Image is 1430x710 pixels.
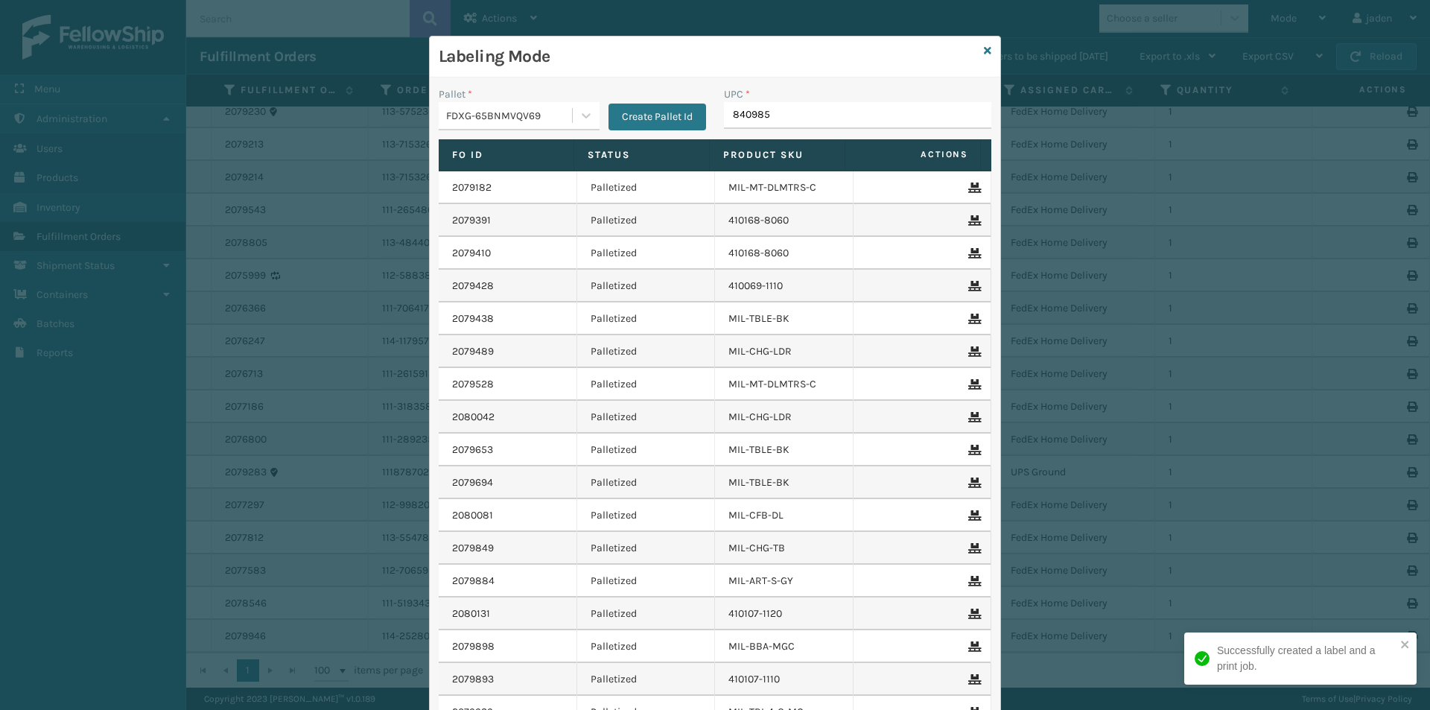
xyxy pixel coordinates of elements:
[968,346,977,357] i: Remove From Pallet
[452,344,494,359] a: 2079489
[723,148,831,162] label: Product SKU
[452,279,494,294] a: 2079428
[715,466,854,499] td: MIL-TBLE-BK
[850,142,977,167] span: Actions
[715,368,854,401] td: MIL-MT-DLMTRS-C
[577,401,716,434] td: Palletized
[577,499,716,532] td: Palletized
[577,171,716,204] td: Palletized
[577,466,716,499] td: Palletized
[715,171,854,204] td: MIL-MT-DLMTRS-C
[1400,638,1411,653] button: close
[968,445,977,455] i: Remove From Pallet
[452,246,491,261] a: 2079410
[577,335,716,368] td: Palletized
[588,148,696,162] label: Status
[715,270,854,302] td: 410069-1110
[968,412,977,422] i: Remove From Pallet
[715,565,854,598] td: MIL-ART-S-GY
[715,204,854,237] td: 410168-8060
[968,674,977,685] i: Remove From Pallet
[577,270,716,302] td: Palletized
[968,543,977,554] i: Remove From Pallet
[715,434,854,466] td: MIL-TBLE-BK
[1217,643,1396,674] div: Successfully created a label and a print job.
[715,532,854,565] td: MIL-CHG-TB
[968,215,977,226] i: Remove From Pallet
[452,475,493,490] a: 2079694
[577,663,716,696] td: Palletized
[715,663,854,696] td: 410107-1110
[452,606,490,621] a: 2080131
[968,248,977,259] i: Remove From Pallet
[715,598,854,630] td: 410107-1120
[452,541,494,556] a: 2079849
[715,335,854,368] td: MIL-CHG-LDR
[715,302,854,335] td: MIL-TBLE-BK
[452,410,495,425] a: 2080042
[452,180,492,195] a: 2079182
[968,314,977,324] i: Remove From Pallet
[968,478,977,488] i: Remove From Pallet
[452,672,494,687] a: 2079893
[968,641,977,652] i: Remove From Pallet
[577,237,716,270] td: Palletized
[439,86,472,102] label: Pallet
[577,204,716,237] td: Palletized
[452,148,560,162] label: Fo Id
[452,574,495,589] a: 2079884
[577,302,716,335] td: Palletized
[968,281,977,291] i: Remove From Pallet
[715,237,854,270] td: 410168-8060
[452,311,494,326] a: 2079438
[968,609,977,619] i: Remove From Pallet
[452,639,495,654] a: 2079898
[724,86,750,102] label: UPC
[577,565,716,598] td: Palletized
[608,104,706,130] button: Create Pallet Id
[715,630,854,663] td: MIL-BBA-MGC
[452,377,494,392] a: 2079528
[715,499,854,532] td: MIL-CFB-DL
[452,508,493,523] a: 2080081
[439,45,978,68] h3: Labeling Mode
[968,510,977,521] i: Remove From Pallet
[715,401,854,434] td: MIL-CHG-LDR
[577,532,716,565] td: Palletized
[452,443,493,457] a: 2079653
[577,434,716,466] td: Palletized
[968,183,977,193] i: Remove From Pallet
[968,379,977,390] i: Remove From Pallet
[446,108,573,124] div: FDXG-65BNMVQV69
[577,368,716,401] td: Palletized
[577,630,716,663] td: Palletized
[452,213,491,228] a: 2079391
[968,576,977,586] i: Remove From Pallet
[577,598,716,630] td: Palletized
